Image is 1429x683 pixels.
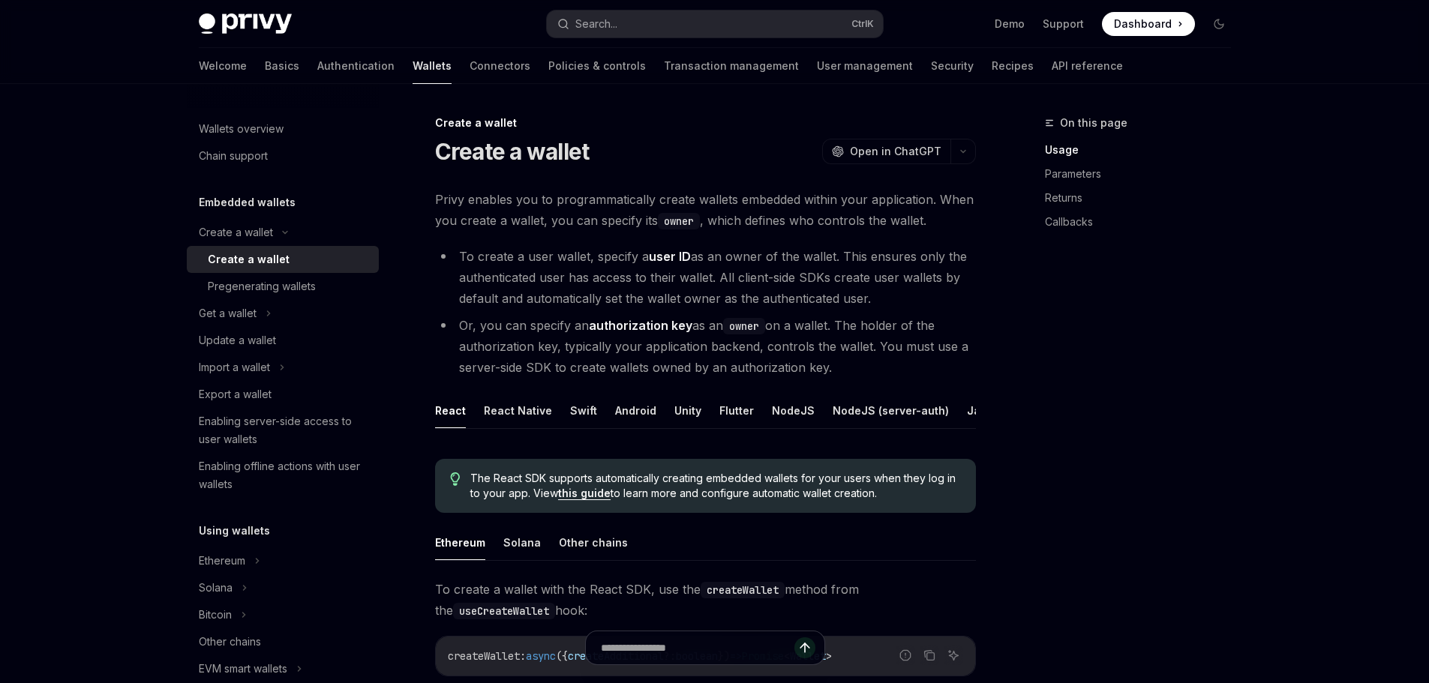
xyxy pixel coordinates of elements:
button: Other chains [559,525,628,560]
a: Create a wallet [187,246,379,273]
span: The React SDK supports automatically creating embedded wallets for your users when they log in to... [470,471,960,501]
button: NodeJS [772,393,815,428]
svg: Tip [450,472,461,486]
a: Export a wallet [187,381,379,408]
button: React Native [484,393,552,428]
code: owner [658,213,700,229]
button: Swift [570,393,597,428]
a: Dashboard [1102,12,1195,36]
h5: Using wallets [199,522,270,540]
button: React [435,393,466,428]
img: dark logo [199,13,292,34]
a: Demo [995,16,1025,31]
a: Enabling server-side access to user wallets [187,408,379,453]
button: Send message [794,637,815,658]
a: Update a wallet [187,327,379,354]
a: Connectors [470,48,530,84]
button: NodeJS (server-auth) [833,393,949,428]
a: Basics [265,48,299,84]
div: Create a wallet [208,250,290,268]
button: Search...CtrlK [547,10,883,37]
a: Recipes [992,48,1034,84]
span: Ctrl K [851,18,874,30]
a: Callbacks [1045,210,1243,234]
a: Authentication [317,48,395,84]
div: Wallets overview [199,120,284,138]
div: Bitcoin [199,606,232,624]
strong: authorization key [589,318,692,333]
a: Enabling offline actions with user wallets [187,453,379,498]
div: Solana [199,579,233,597]
div: Update a wallet [199,331,276,349]
div: Ethereum [199,552,245,570]
div: Search... [575,15,617,33]
div: Export a wallet [199,385,272,403]
div: Create a wallet [435,115,976,130]
span: Dashboard [1114,16,1172,31]
div: Enabling offline actions with user wallets [199,457,370,493]
li: To create a user wallet, specify a as an owner of the wallet. This ensures only the authenticated... [435,246,976,309]
a: Chain support [187,142,379,169]
a: Support [1043,16,1084,31]
div: Chain support [199,147,268,165]
span: To create a wallet with the React SDK, use the method from the hook: [435,579,976,621]
a: Wallets overview [187,115,379,142]
span: Open in ChatGPT [850,144,941,159]
div: Pregenerating wallets [208,277,316,295]
button: Flutter [719,393,754,428]
a: User management [817,48,913,84]
code: useCreateWallet [453,603,555,619]
a: Parameters [1045,162,1243,186]
a: Pregenerating wallets [187,273,379,300]
button: Open in ChatGPT [822,139,950,164]
strong: user ID [649,249,691,264]
button: Java [967,393,993,428]
a: this guide [558,487,611,500]
button: Android [615,393,656,428]
h5: Embedded wallets [199,193,296,211]
div: Enabling server-side access to user wallets [199,412,370,448]
div: Create a wallet [199,223,273,241]
a: Usage [1045,138,1243,162]
a: Returns [1045,186,1243,210]
a: Wallets [413,48,452,84]
a: Security [931,48,974,84]
button: Toggle dark mode [1207,12,1231,36]
span: Privy enables you to programmatically create wallets embedded within your application. When you c... [435,189,976,231]
div: EVM smart wallets [199,660,287,678]
code: createWallet [701,582,785,598]
code: owner [723,318,765,334]
a: Other chains [187,628,379,655]
a: Policies & controls [548,48,646,84]
div: Import a wallet [199,358,270,376]
div: Other chains [199,633,261,651]
button: Solana [503,525,541,560]
span: On this page [1060,114,1127,132]
a: API reference [1052,48,1123,84]
button: Ethereum [435,525,485,560]
h1: Create a wallet [435,138,590,165]
div: Get a wallet [199,304,257,322]
a: Transaction management [664,48,799,84]
button: Unity [674,393,701,428]
a: Welcome [199,48,247,84]
li: Or, you can specify an as an on a wallet. The holder of the authorization key, typically your app... [435,315,976,378]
